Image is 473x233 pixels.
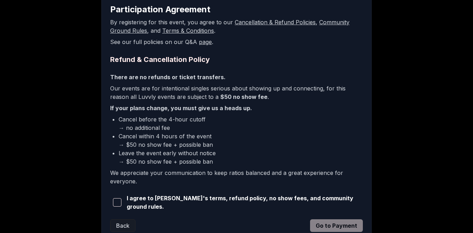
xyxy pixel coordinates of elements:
[235,19,316,26] a: Cancellation & Refund Policies
[199,38,212,45] a: page
[127,194,363,211] span: I agree to [PERSON_NAME]'s terms, refund policy, no show fees, and community ground rules.
[110,73,363,81] p: There are no refunds or ticket transfers.
[110,18,363,35] p: By registering for this event, you agree to our , , and .
[110,219,135,232] button: Back
[110,84,363,101] p: Our events are for intentional singles serious about showing up and connecting, for this reason a...
[119,132,363,149] li: Cancel within 4 hours of the event → $50 no show fee + possible ban
[110,4,363,15] h2: Participation Agreement
[110,55,363,64] h2: Refund & Cancellation Policy
[110,38,363,46] p: See our full policies on our Q&A .
[162,27,214,34] a: Terms & Conditions
[110,104,363,112] p: If your plans change, you must give us a heads up.
[119,149,363,166] li: Leave the event early without notice → $50 no show fee + possible ban
[119,115,363,132] li: Cancel before the 4-hour cutoff → no additional fee
[220,93,267,100] b: $50 no show fee
[110,169,363,185] p: We appreciate your communication to keep ratios balanced and a great experience for everyone.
